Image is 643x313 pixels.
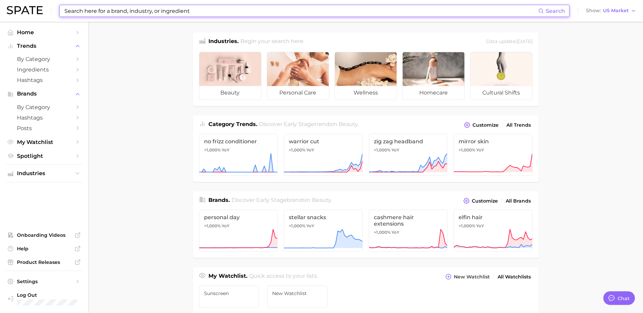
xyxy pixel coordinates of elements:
[459,214,527,221] span: elfin hair
[5,151,83,161] a: Spotlight
[462,120,500,130] button: Customize
[249,272,318,281] h2: Quick access to your lists.
[5,54,83,64] a: by Category
[335,86,397,100] span: wellness
[17,292,77,298] span: Log Out
[504,196,533,206] a: All Brands
[259,121,359,127] span: Discover Early Stage trends in .
[17,77,71,83] span: Hashtags
[496,272,533,281] a: All Watchlists
[204,291,254,296] span: Sunscreen
[17,139,71,145] span: My Watchlist
[374,230,390,235] span: >1,000%
[5,64,83,75] a: Ingredients
[64,5,538,17] input: Search here for a brand, industry, or ingredient
[5,290,83,308] a: Log out. Currently logged in with e-mail cdauhajr@estee.com.
[454,134,533,176] a: mirror skin>1,000% YoY
[5,75,83,85] a: Hashtags
[289,214,358,221] span: stellar snacks
[204,138,273,145] span: no frizz conditioner
[17,66,71,73] span: Ingredients
[391,147,399,153] span: YoY
[306,147,314,153] span: YoY
[586,9,601,13] span: Show
[403,86,464,100] span: homecare
[199,52,261,100] a: beauty
[17,56,71,62] span: by Category
[374,214,443,227] span: cashmere hair extensions
[208,121,257,127] span: Category Trends .
[267,286,327,308] a: New Watchlist
[17,114,71,121] span: Hashtags
[454,210,533,252] a: elfin hair>1,000% YoY
[232,197,332,203] span: Discover Early Stage brands in .
[289,138,358,145] span: warrior cut
[459,138,527,145] span: mirror skin
[199,134,278,176] a: no frizz conditioner>1,000% YoY
[284,210,363,252] a: stellar snacks>1,000% YoY
[444,272,491,281] button: New Watchlist
[505,121,533,130] a: All Trends
[369,210,448,252] a: cashmere hair extensions>1,000% YoY
[208,272,247,281] h1: My Watchlist.
[267,52,329,100] a: personal care
[5,230,83,240] a: Onboarding Videos
[5,102,83,112] a: by Category
[506,122,531,128] span: All Trends
[272,291,322,296] span: New Watchlist
[5,276,83,287] a: Settings
[17,259,71,265] span: Product Releases
[472,198,498,204] span: Customize
[17,278,71,285] span: Settings
[208,37,239,46] h1: Industries.
[199,286,259,308] a: Sunscreen
[369,134,448,176] a: zig zag headband>1,000% YoY
[473,122,499,128] span: Customize
[476,223,484,229] span: YoY
[17,246,71,252] span: Help
[5,41,83,51] button: Trends
[584,6,638,15] button: ShowUS Market
[462,196,499,206] button: Customize
[17,29,71,36] span: Home
[5,137,83,147] a: My Watchlist
[204,214,273,221] span: personal day
[470,86,532,100] span: cultural shifts
[204,147,221,152] span: >1,000%
[374,138,443,145] span: zig zag headband
[17,170,71,176] span: Industries
[204,223,221,228] span: >1,000%
[222,223,229,229] span: YoY
[546,8,565,14] span: Search
[17,104,71,110] span: by Category
[5,89,83,99] button: Brands
[339,121,358,127] span: beauty
[267,86,329,100] span: personal care
[306,223,314,229] span: YoY
[240,37,304,46] h2: Begin your search here.
[5,27,83,38] a: Home
[470,52,533,100] a: cultural shifts
[222,147,229,153] span: YoY
[459,147,475,152] span: >1,000%
[289,147,305,152] span: >1,000%
[17,232,71,238] span: Onboarding Videos
[17,43,71,49] span: Trends
[7,6,43,14] img: SPATE
[374,147,390,152] span: >1,000%
[5,244,83,254] a: Help
[312,197,331,203] span: beauty
[391,230,399,235] span: YoY
[284,134,363,176] a: warrior cut>1,000% YoY
[498,274,531,280] span: All Watchlists
[5,168,83,179] button: Industries
[17,153,71,159] span: Spotlight
[17,91,71,97] span: Brands
[454,274,490,280] span: New Watchlist
[459,223,475,228] span: >1,000%
[5,123,83,133] a: Posts
[476,147,484,153] span: YoY
[506,198,531,204] span: All Brands
[603,9,629,13] span: US Market
[199,210,278,252] a: personal day>1,000% YoY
